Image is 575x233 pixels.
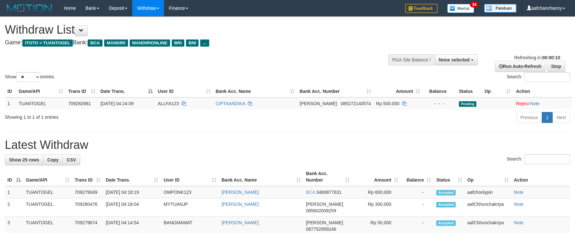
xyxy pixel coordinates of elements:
th: Trans ID: activate to sort column ascending [66,85,98,97]
span: [PERSON_NAME] [300,101,337,106]
a: [PERSON_NAME] [222,220,259,225]
button: None selected [435,54,478,65]
div: - - - [425,100,454,107]
td: aafchonlypin [465,186,511,198]
th: Date Trans.: activate to sort column ascending [103,168,161,186]
td: TUANTOGEL [16,97,66,109]
span: ALLFA123 [158,101,179,106]
h1: Withdraw List [5,23,377,36]
span: CSV [67,157,76,162]
td: [DATE] 04:18:04 [103,198,161,217]
a: [PERSON_NAME] [222,202,259,207]
a: Note [514,202,524,207]
a: Next [552,112,570,123]
td: MYTUANJP [161,198,219,217]
td: 1 [5,186,23,198]
th: Trans ID: activate to sort column ascending [72,168,103,186]
span: BCA [306,190,315,195]
span: MANDIRIONLINE [130,39,170,47]
th: Action [513,85,572,97]
th: Game/API: activate to sort column ascending [23,168,72,186]
td: OMPONK123 [161,186,219,198]
td: 709280476 [72,198,103,217]
a: CSV [62,154,80,165]
span: Refreshing in: [514,55,560,60]
img: Feedback.jpg [405,4,438,13]
span: Show 25 rows [9,157,39,162]
th: ID: activate to sort column descending [5,168,23,186]
span: BNI [186,39,199,47]
div: Showing 1 to 1 of 1 entries [5,111,235,120]
span: Accepted [436,220,456,226]
td: - [401,186,434,198]
th: Balance [423,85,456,97]
th: User ID: activate to sort column ascending [161,168,219,186]
img: Button%20Memo.svg [447,4,474,13]
th: Date Trans.: activate to sort column descending [98,85,155,97]
th: Game/API: activate to sort column ascending [16,85,66,97]
img: MOTION_logo.png [5,3,54,13]
th: ID [5,85,16,97]
span: Copy [47,157,59,162]
span: Accepted [436,190,456,195]
span: None selected [439,57,470,62]
a: 1 [542,112,553,123]
th: Op: activate to sort column ascending [465,168,511,186]
a: Note [514,190,524,195]
span: Rp 500.000 [376,101,399,106]
label: Show entries [5,72,54,82]
h4: Game: Bank: [5,39,377,46]
span: Pending [459,101,476,107]
a: Previous [516,112,542,123]
th: Op: activate to sort column ascending [482,85,513,97]
td: - [401,198,434,217]
td: Rp 600,000 [352,186,401,198]
span: [PERSON_NAME] [306,220,343,225]
th: Amount: activate to sort column ascending [352,168,401,186]
td: TUANTOGEL [23,198,72,217]
td: 709279049 [72,186,103,198]
h1: Latest Withdraw [5,139,570,151]
strong: 00:00:10 [542,55,560,60]
td: · [513,97,572,109]
select: Showentries [16,72,40,82]
td: Rp 300,000 [352,198,401,217]
label: Search: [507,72,570,82]
a: Note [530,101,540,106]
th: Balance: activate to sort column ascending [401,168,434,186]
th: Bank Acc. Name: activate to sort column ascending [213,85,297,97]
span: Copy 085272140574 to clipboard [341,101,371,106]
input: Search: [524,154,570,164]
td: 1 [5,97,16,109]
a: Run Auto-Refresh [495,61,546,72]
span: MANDIRI [104,39,128,47]
span: 709282661 [68,101,91,106]
span: BCA [88,39,102,47]
a: Reject [516,101,529,106]
span: ITOTO > TUANTOGEL [22,39,73,47]
th: Bank Acc. Number: activate to sort column ascending [303,168,352,186]
td: 2 [5,198,23,217]
th: User ID: activate to sort column ascending [155,85,213,97]
span: 34 [470,2,479,7]
img: panduan.png [484,4,516,13]
span: BRI [172,39,184,47]
div: PGA Site Balance / [388,54,435,65]
td: aafChhunchakriya [465,198,511,217]
span: Copy 085602009259 to clipboard [306,208,336,213]
a: Stop [547,61,565,72]
a: CIPTAANDIKA [216,101,245,106]
a: Copy [43,154,63,165]
th: Amount: activate to sort column ascending [374,85,423,97]
span: ... [200,39,209,47]
a: Note [514,220,524,225]
th: Status [456,85,482,97]
a: Show 25 rows [5,154,43,165]
span: Copy 087752959246 to clipboard [306,227,336,232]
span: Accepted [436,202,456,207]
td: TUANTOGEL [23,186,72,198]
span: [DATE] 04:24:09 [101,101,134,106]
td: [DATE] 04:18:19 [103,186,161,198]
th: Status: activate to sort column ascending [434,168,465,186]
th: Bank Acc. Name: activate to sort column ascending [219,168,303,186]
